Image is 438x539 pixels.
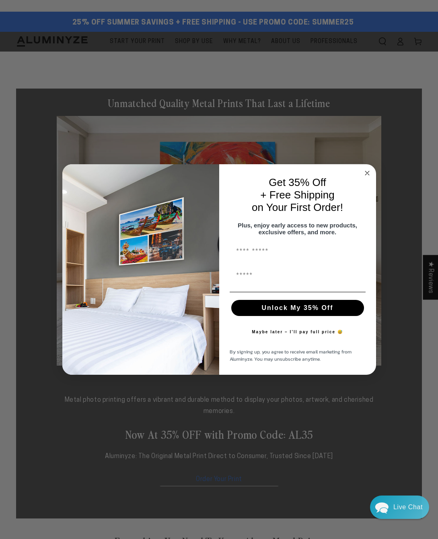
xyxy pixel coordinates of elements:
[362,168,372,178] button: Close dialog
[260,189,334,201] span: + Free Shipping
[230,348,352,363] span: By signing up, you agree to receive email marketing from Aluminyze. You may unsubscribe anytime.
[62,164,219,375] img: 728e4f65-7e6c-44e2-b7d1-0292a396982f.jpeg
[231,300,364,316] button: Unlock My 35% Off
[252,201,343,213] span: on Your First Order!
[393,496,423,519] div: Contact Us Directly
[248,324,347,340] button: Maybe later – I’ll pay full price 😅
[269,176,326,188] span: Get 35% Off
[370,496,429,519] div: Chat widget toggle
[238,222,357,235] span: Plus, enjoy early access to new products, exclusive offers, and more.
